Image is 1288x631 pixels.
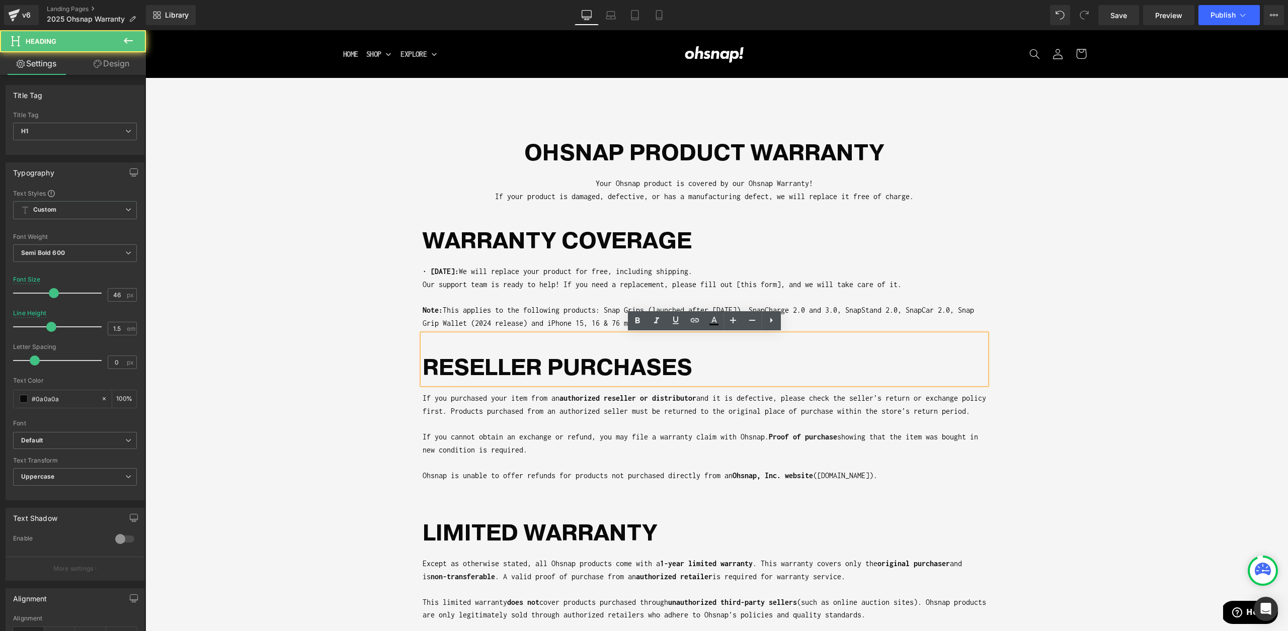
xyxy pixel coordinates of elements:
[21,473,54,480] b: Uppercase
[13,276,41,283] div: Font Size
[146,5,196,25] a: New Library
[277,237,313,245] strong: · [DATE]:
[47,5,146,13] a: Landing Pages
[285,542,350,551] strong: non-transferable
[13,233,137,240] div: Font Weight
[127,359,135,366] span: px
[575,5,599,25] a: Desktop
[6,557,144,580] button: More settings
[491,542,567,551] strong: authorized retailer
[13,310,46,317] div: Line Height
[21,127,28,135] b: H1
[277,235,841,248] p: We will replace your product for free, including shipping.
[277,400,841,426] p: If you cannot obtain an exchange or refund, you may file a warranty claim with Ohsnap. showing th...
[277,439,841,452] p: Ohsnap is unable to offer refunds for products not purchased directly from an ([DOMAIN_NAME]).
[4,5,39,25] a: v6
[277,362,841,387] p: If you purchased your item from an and it is defective, please check the seller’s return or excha...
[20,9,33,22] div: v6
[537,14,602,34] img: Ohsnap
[277,147,841,160] p: Your Ohsnap product is covered by our Ohsnap Warranty!
[112,390,136,408] div: %
[277,485,841,519] h1: LIMITED WARRANTY
[623,402,692,411] strong: Proof of purchase
[26,37,56,45] span: Heading
[21,436,43,445] i: Default
[165,11,189,20] span: Library
[277,527,841,553] p: Except as otherwise stated, all Ohsnap products come with a . This warranty covers only the and i...
[1198,5,1260,25] button: Publish
[13,420,137,427] div: Font
[75,52,148,75] a: Design
[414,364,551,372] strong: authorized reseller or distributor
[277,276,297,284] strong: Note:
[1110,10,1127,21] span: Save
[732,529,804,537] strong: original purchaser
[1211,11,1236,19] span: Publish
[32,393,96,404] input: Color
[1254,597,1278,621] div: Open Intercom Messenger
[13,343,137,350] div: Letter Spacing
[13,589,47,603] div: Alignment
[53,564,94,573] p: More settings
[13,163,54,177] div: Typography
[33,206,56,214] b: Custom
[277,160,841,173] p: If your product is damaged, defective, or has a manufacturing defect, we will replace it free of ...
[277,193,841,227] h1: Warranty coverage
[1155,10,1182,21] span: Preview
[255,17,293,31] a: Explore
[277,274,841,299] p: This applies to the following products: Snap Grips (launched after [DATE]), SnapCharge 2.0 and 3....
[1264,5,1284,25] button: More
[1143,5,1194,25] a: Preview
[1050,5,1070,25] button: Undo
[599,5,623,25] a: Laptop
[647,5,671,25] a: Mobile
[277,566,841,591] p: This limited warranty cover products purchased through (such as online auction sites). Ohsnap pro...
[1074,5,1094,25] button: Redo
[198,17,213,31] a: Home
[277,319,841,354] h1: reseller purchases
[127,325,135,332] span: em
[13,85,43,100] div: Title Tag
[878,12,901,35] summary: Search
[1078,571,1133,596] iframe: Opens a widget where you can find more information
[587,441,668,449] strong: Ohsnap, Inc. website
[13,377,137,384] div: Text Color
[21,249,65,256] b: Semi Bold 600
[221,17,247,31] a: Shop
[277,248,841,261] p: Our support team is ready to help! If you need a replacement, please fill out [this form], and we...
[13,189,137,197] div: Text Styles
[362,568,394,576] strong: does not
[13,615,137,622] div: Alignment
[47,15,125,23] span: 2025 Ohsnap Warranty
[13,457,137,464] div: Text Transform
[13,112,137,119] div: Title Tag
[277,105,841,139] h1: OHSNAP product warranty
[13,508,57,522] div: Text Shadow
[515,529,607,537] strong: 1-year limited warranty
[623,5,647,25] a: Tablet
[127,292,135,298] span: px
[523,568,652,576] strong: unauthorized third-party sellers
[13,534,105,545] div: Enable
